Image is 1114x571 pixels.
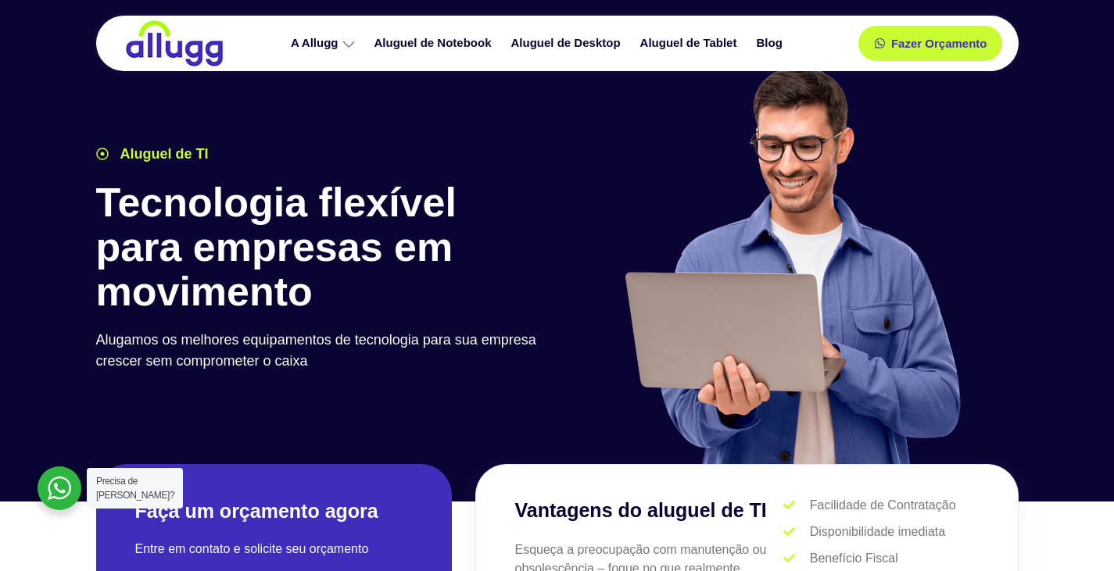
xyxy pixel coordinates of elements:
[135,498,413,524] h2: Faça um orçamento agora
[806,523,945,541] span: Disponibilidade imediata
[124,20,225,67] img: locação de TI é Allugg
[748,30,793,57] a: Blog
[632,30,749,57] a: Aluguel de Tablet
[96,330,550,372] p: Alugamos os melhores equipamentos de tecnologia para sua empresa crescer sem comprometer o caixa
[515,496,784,526] h3: Vantagens do aluguel de TI
[96,476,174,501] span: Precisa de [PERSON_NAME]?
[135,540,413,559] p: Entre em contato e solicite seu orçamento
[96,180,550,315] h1: Tecnologia flexível para empresas em movimento
[619,66,964,464] img: aluguel de ti para startups
[806,549,898,568] span: Benefício Fiscal
[116,144,209,165] span: Aluguel de TI
[858,26,1003,61] a: Fazer Orçamento
[891,37,987,49] span: Fazer Orçamento
[503,30,632,57] a: Aluguel de Desktop
[806,496,956,515] span: Facilidade de Contratação
[283,30,367,57] a: A Allugg
[367,30,503,57] a: Aluguel de Notebook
